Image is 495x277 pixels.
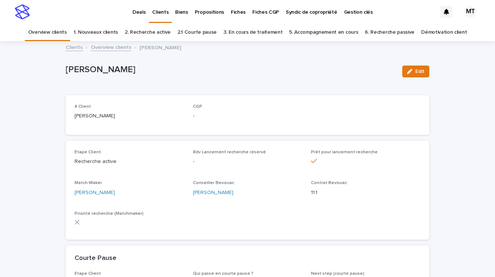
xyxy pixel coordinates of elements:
div: MT [465,6,476,18]
a: 6. Recherche passive [365,24,414,41]
a: 1. Nouveaux clients [73,24,118,41]
a: Overview clients [91,43,131,51]
span: Conseiller Bevouac [193,181,234,185]
a: 2.1 Courte pause [177,24,217,41]
a: 2. Recherche active [125,24,171,41]
span: CGP [193,104,202,109]
span: Match-Maker [75,181,102,185]
a: [PERSON_NAME] [193,189,233,197]
p: [PERSON_NAME] [140,43,181,51]
a: Démotivation client [421,24,467,41]
button: Edit [402,66,429,77]
a: [PERSON_NAME] [75,189,115,197]
span: Next step (courte pause) [311,271,364,276]
p: [PERSON_NAME] [75,112,184,120]
a: Clients [66,43,83,51]
span: Priorité recherche (Matchmaker) [75,211,144,216]
a: 3. En cours de traitement [223,24,282,41]
a: Overview clients [28,24,67,41]
span: Contrat Bevouac [311,181,347,185]
a: 5. Accompagnement en cours [289,24,358,41]
span: Etape Client [75,150,101,154]
p: - [193,158,302,166]
span: Edit [415,69,424,74]
span: Prêt pour lancement recherche [311,150,378,154]
span: Rdv Lancement recherche réservé [193,150,266,154]
span: Qui passe en courte pause ? [193,271,253,276]
p: 11.1 [311,189,420,197]
img: stacker-logo-s-only.png [15,4,30,19]
span: # Client [75,104,91,109]
p: [PERSON_NAME] [66,64,396,75]
h2: Courte Pause [75,254,117,263]
p: - [193,112,302,120]
span: Etape Client [75,271,101,276]
p: Recherche active [75,158,184,166]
